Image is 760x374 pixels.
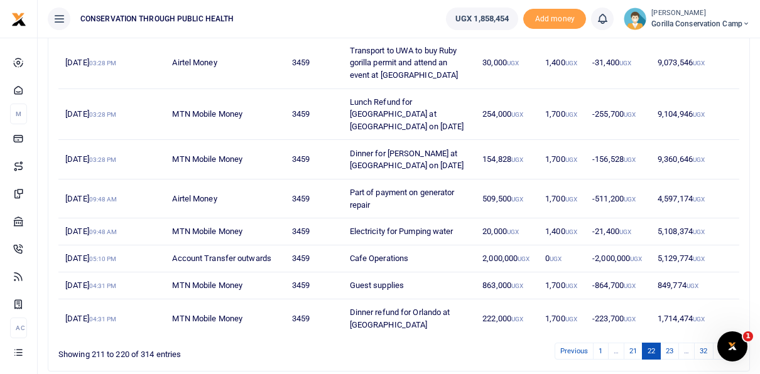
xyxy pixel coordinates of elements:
[89,228,117,235] small: 09:48 AM
[11,12,26,27] img: logo-small
[507,60,519,67] small: UGX
[693,255,705,262] small: UGX
[75,13,239,24] span: CONSERVATION THROUGH PUBLIC HEALTH
[475,89,538,141] td: 254,000
[538,218,585,245] td: 1,400
[165,140,285,179] td: MTN Mobile Money
[651,218,739,245] td: 5,108,374
[693,228,705,235] small: UGX
[165,179,285,218] td: Airtel Money
[585,89,651,141] td: -255,700
[11,14,26,23] a: logo-small logo-large logo-large
[593,343,608,360] a: 1
[693,316,705,323] small: UGX
[10,104,27,124] li: M
[342,299,475,338] td: Dinner refund for Orlando at [GEOGRAPHIC_DATA]
[713,343,739,360] a: Next
[624,282,636,289] small: UGX
[285,218,343,245] td: 3459
[693,111,705,118] small: UGX
[538,179,585,218] td: 1,700
[651,245,739,272] td: 5,129,774
[693,60,705,67] small: UGX
[285,38,343,89] td: 3459
[651,38,739,89] td: 9,073,546
[285,299,343,338] td: 3459
[717,331,747,361] iframe: Intercom live chat
[624,156,636,163] small: UGX
[538,140,585,179] td: 1,700
[624,196,636,203] small: UGX
[538,272,585,299] td: 1,700
[565,156,577,163] small: UGX
[58,299,165,338] td: [DATE]
[651,8,750,19] small: [PERSON_NAME]
[565,196,577,203] small: UGX
[475,179,538,218] td: 509,500
[651,272,739,299] td: 849,774
[624,111,636,118] small: UGX
[342,179,475,218] td: Part of payment on generator repair
[624,8,750,30] a: profile-user [PERSON_NAME] Gorilla Conservation Camp
[475,299,538,338] td: 222,000
[523,9,586,29] li: Toup your wallet
[624,316,636,323] small: UGX
[565,228,577,235] small: UGX
[89,156,117,163] small: 03:28 PM
[58,89,165,141] td: [DATE]
[694,343,713,360] a: 32
[475,218,538,245] td: 20,000
[511,156,523,163] small: UGX
[285,272,343,299] td: 3459
[523,13,586,23] a: Add money
[89,316,117,323] small: 04:31 PM
[624,8,646,30] img: profile-user
[585,140,651,179] td: -156,528
[651,18,750,29] span: Gorilla Conservation Camp
[619,60,631,67] small: UGX
[285,245,343,272] td: 3459
[58,245,165,272] td: [DATE]
[660,343,679,360] a: 23
[165,245,285,272] td: Account Transfer outwards
[58,272,165,299] td: [DATE]
[342,38,475,89] td: Transport to UWA to buy Ruby gorilla permit and attend an event at [GEOGRAPHIC_DATA]
[550,255,562,262] small: UGX
[165,89,285,141] td: MTN Mobile Money
[165,38,285,89] td: Airtel Money
[342,140,475,179] td: Dinner for [PERSON_NAME] at [GEOGRAPHIC_DATA] on [DATE]
[89,60,117,67] small: 03:28 PM
[511,316,523,323] small: UGX
[538,89,585,141] td: 1,700
[585,218,651,245] td: -21,400
[89,196,117,203] small: 09:48 AM
[538,245,585,272] td: 0
[651,299,739,338] td: 1,714,474
[511,282,523,289] small: UGX
[475,140,538,179] td: 154,828
[58,218,165,245] td: [DATE]
[89,111,117,118] small: 03:28 PM
[585,299,651,338] td: -223,700
[565,60,577,67] small: UGX
[89,282,117,289] small: 04:31 PM
[165,272,285,299] td: MTN Mobile Money
[58,38,165,89] td: [DATE]
[585,272,651,299] td: -864,700
[651,89,739,141] td: 9,104,946
[538,299,585,338] td: 1,700
[475,38,538,89] td: 30,000
[565,316,577,323] small: UGX
[507,228,519,235] small: UGX
[165,218,285,245] td: MTN Mobile Money
[285,179,343,218] td: 3459
[693,196,705,203] small: UGX
[446,8,518,30] a: UGX 1,858,454
[342,218,475,245] td: Electricity for Pumping water
[565,111,577,118] small: UGX
[342,245,475,272] td: Cafe Operations
[642,343,661,360] a: 22
[475,245,538,272] td: 2,000,000
[455,13,509,25] span: UGX 1,858,454
[585,179,651,218] td: -511,200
